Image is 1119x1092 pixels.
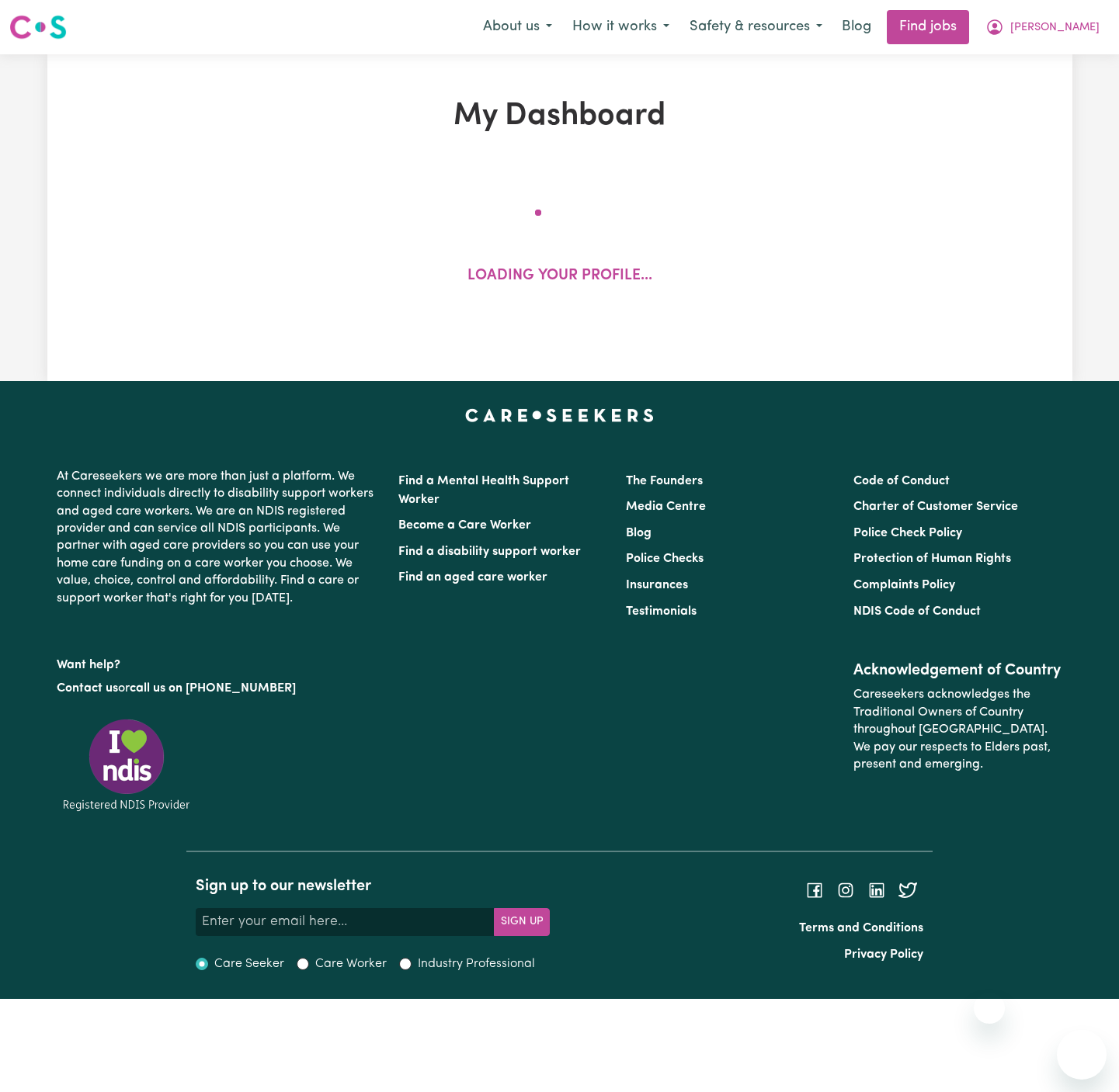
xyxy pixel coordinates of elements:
[975,11,1110,43] button: My Account
[398,519,531,532] a: Become a Care Worker
[898,884,917,896] a: Follow Careseekers on Twitter
[57,682,118,695] a: Contact us
[467,265,652,288] p: Loading your profile...
[57,716,196,813] img: Registered NDIS provider
[853,527,962,539] a: Police Check Policy
[494,908,550,936] button: Subscribe
[465,409,654,421] a: Careseekers home page
[626,527,652,539] a: Blog
[799,922,923,934] a: Terms and Conditions
[626,579,688,591] a: Insurances
[626,475,703,487] a: The Founders
[844,948,923,961] a: Privacy Policy
[832,10,881,44] a: Blog
[867,884,886,896] a: Follow Careseekers on LinkedIn
[853,661,1062,680] h2: Acknowledgement of Country
[805,884,824,896] a: Follow Careseekers on Facebook
[315,955,387,973] label: Care Worker
[887,10,969,44] a: Find jobs
[562,11,679,43] button: How it works
[57,462,380,613] p: At Careseekers we are more than just a platform. We connect individuals directly to disability su...
[9,13,67,41] img: Careseekers logo
[57,674,380,703] p: or
[836,884,855,896] a: Follow Careseekers on Instagram
[1010,19,1100,36] span: [PERSON_NAME]
[626,501,706,513] a: Media Centre
[853,680,1062,779] p: Careseekers acknowledges the Traditional Owners of Country throughout [GEOGRAPHIC_DATA]. We pay o...
[473,11,562,43] button: About us
[57,650,380,674] p: Want help?
[853,605,981,618] a: NDIS Code of Conduct
[853,553,1011,565] a: Protection of Human Rights
[853,501,1018,513] a: Charter of Customer Service
[679,11,832,43] button: Safety & resources
[214,955,284,973] label: Care Seeker
[853,475,950,487] a: Code of Conduct
[398,571,547,584] a: Find an aged care worker
[974,993,1005,1024] iframe: Close message
[1057,1030,1107,1080] iframe: Button to launch messaging window
[626,553,704,565] a: Police Checks
[196,877,550,896] h2: Sign up to our newsletter
[418,955,535,973] label: Industry Professional
[196,908,495,936] input: Enter your email here...
[130,682,296,695] a: call us on [PHONE_NUMBER]
[398,546,581,558] a: Find a disability support worker
[398,475,569,506] a: Find a Mental Health Support Worker
[853,579,955,591] a: Complaints Policy
[228,98,892,135] h1: My Dashboard
[9,9,67,45] a: Careseekers logo
[626,605,697,618] a: Testimonials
